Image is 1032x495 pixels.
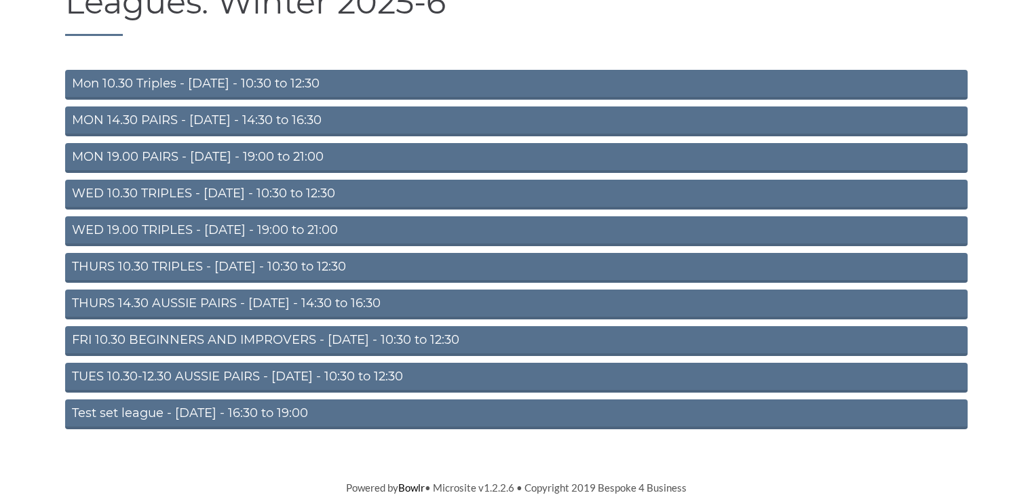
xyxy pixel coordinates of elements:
a: THURS 14.30 AUSSIE PAIRS - [DATE] - 14:30 to 16:30 [65,290,968,319]
span: Powered by • Microsite v1.2.2.6 • Copyright 2019 Bespoke 4 Business [346,481,687,494]
a: FRI 10.30 BEGINNERS AND IMPROVERS - [DATE] - 10:30 to 12:30 [65,326,968,356]
a: Bowlr [398,481,425,494]
a: Mon 10.30 Triples - [DATE] - 10:30 to 12:30 [65,70,968,100]
a: TUES 10.30-12.30 AUSSIE PAIRS - [DATE] - 10:30 to 12:30 [65,363,968,393]
a: THURS 10.30 TRIPLES - [DATE] - 10:30 to 12:30 [65,253,968,283]
a: MON 14.30 PAIRS - [DATE] - 14:30 to 16:30 [65,106,968,136]
a: WED 19.00 TRIPLES - [DATE] - 19:00 to 21:00 [65,216,968,246]
a: MON 19.00 PAIRS - [DATE] - 19:00 to 21:00 [65,143,968,173]
a: Test set league - [DATE] - 16:30 to 19:00 [65,399,968,429]
a: WED 10.30 TRIPLES - [DATE] - 10:30 to 12:30 [65,180,968,210]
